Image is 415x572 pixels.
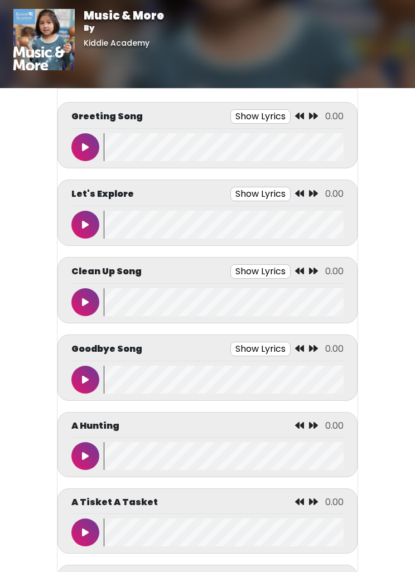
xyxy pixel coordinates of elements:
[84,38,164,48] h6: Kiddie Academy
[71,342,142,356] p: Goodbye Song
[325,496,344,508] span: 0.00
[325,110,344,123] span: 0.00
[325,265,344,278] span: 0.00
[71,265,142,278] p: Clean Up Song
[325,187,344,200] span: 0.00
[230,187,291,201] button: Show Lyrics
[71,419,119,433] p: A Hunting
[71,496,158,509] p: A Tisket A Tasket
[230,264,291,279] button: Show Lyrics
[84,22,164,34] p: By
[325,419,344,432] span: 0.00
[230,109,291,124] button: Show Lyrics
[13,9,75,70] img: 01vrkzCYTteBT1eqlInO
[71,187,134,201] p: Let's Explore
[71,110,143,123] p: Greeting Song
[84,9,164,22] h1: Music & More
[325,342,344,355] span: 0.00
[230,342,291,356] button: Show Lyrics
